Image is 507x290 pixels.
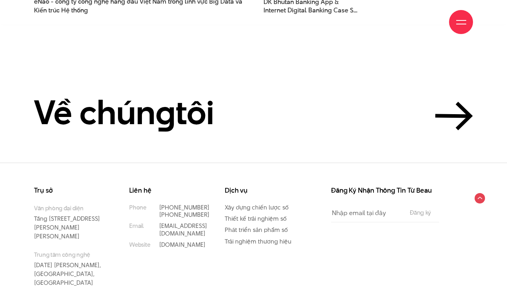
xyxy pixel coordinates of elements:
a: [EMAIL_ADDRESS][DOMAIN_NAME] [159,222,207,237]
h3: Đăng Ký Nhận Thông Tin Từ Beau [331,187,439,194]
input: Nhập email tại đây [331,204,402,222]
small: Trung tâm công nghệ [34,250,105,259]
h3: Trụ sở [34,187,105,194]
small: Văn phòng đại diện [34,204,105,212]
p: Tầng [STREET_ADDRESS][PERSON_NAME][PERSON_NAME] [34,204,105,240]
p: [DATE] [PERSON_NAME], [GEOGRAPHIC_DATA], [GEOGRAPHIC_DATA] [34,250,105,287]
en: g [156,89,176,136]
h3: Dịch vụ [225,187,296,194]
a: Về chúngtôi [34,95,473,131]
small: Email [129,222,143,230]
a: Phát triển sản phẩm số [225,226,288,234]
a: Xây dựng chiến lược số [225,203,289,211]
input: Đăng ký [407,209,433,216]
h3: Liên hệ [129,187,200,194]
a: Trải nghiệm thương hiệu [225,237,291,246]
small: Phone [129,204,146,211]
a: [PHONE_NUMBER] [159,210,210,219]
a: [DOMAIN_NAME] [159,240,206,249]
small: Website [129,241,150,248]
a: Thiết kế trải nghiệm số [225,214,287,223]
a: [PHONE_NUMBER] [159,203,210,211]
h2: Về chún tôi [34,95,214,131]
